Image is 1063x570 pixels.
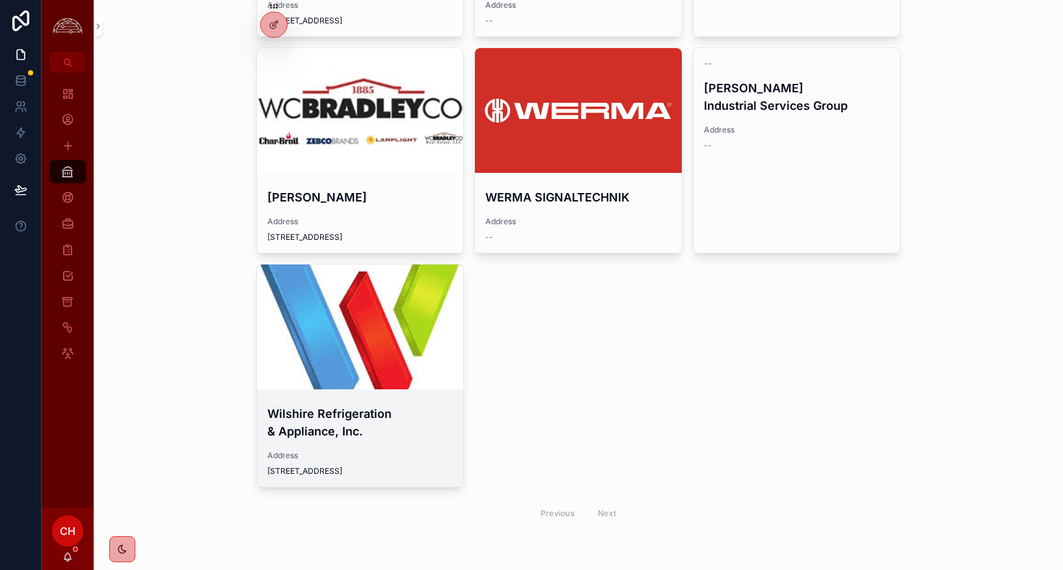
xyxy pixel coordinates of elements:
span: [STREET_ADDRESS] [267,16,453,26]
span: -- [704,58,712,69]
h4: Wilshire Refrigeration & Appliance, Inc. [267,405,453,440]
a: [PERSON_NAME]Address[STREET_ADDRESS] [256,47,464,253]
a: --[PERSON_NAME] Industrial Services GroupAddress-- [693,47,901,253]
span: [STREET_ADDRESS] [267,466,453,476]
span: CH [60,523,75,539]
span: Address [267,450,453,461]
img: App logo [49,16,86,36]
div: images-(1).jpeg [257,265,464,389]
div: Werma_Smart_Monitor_Extention_Logo.png [475,48,682,173]
h4: WERMA SIGNALTECHNIK [485,188,671,206]
div: WC-Bradley-Co-Logo.png [257,48,464,173]
h4: [PERSON_NAME] Industrial Services Group [704,79,890,114]
div: scrollable content [42,73,94,382]
span: [STREET_ADDRESS] [267,232,453,242]
h4: [PERSON_NAME] [267,188,453,206]
span: -- [704,140,712,151]
span: -- [485,16,493,26]
span: -- [485,232,493,242]
a: WERMA SIGNALTECHNIKAddress-- [474,47,682,253]
span: Address [267,216,453,227]
a: Wilshire Refrigeration & Appliance, Inc.Address[STREET_ADDRESS] [256,264,464,487]
span: Address [704,125,890,135]
span: Address [485,216,671,227]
